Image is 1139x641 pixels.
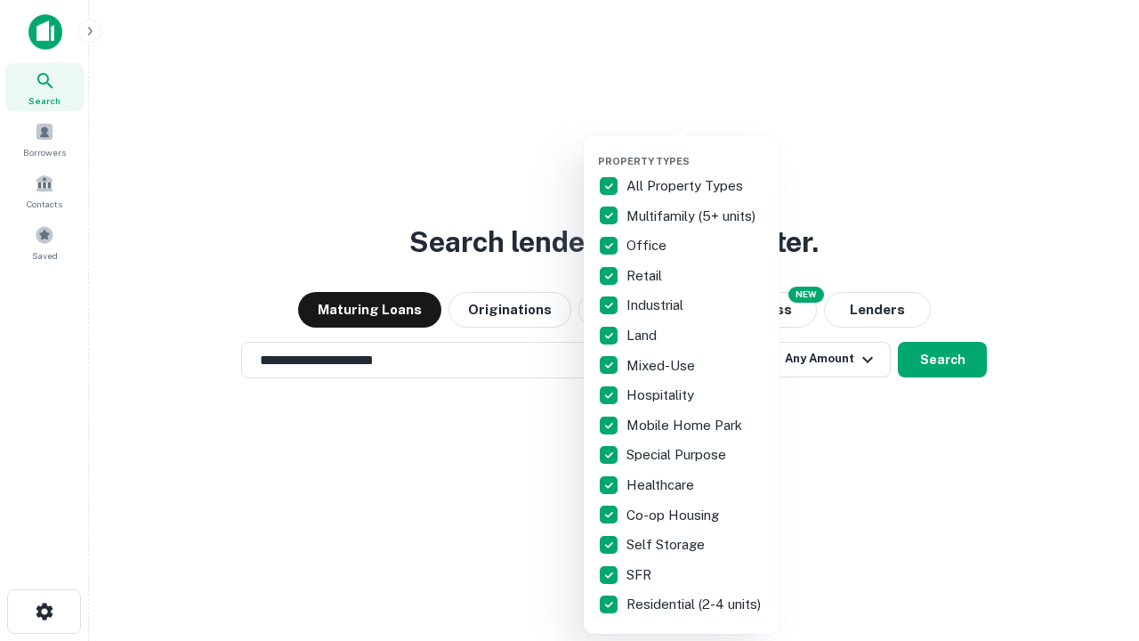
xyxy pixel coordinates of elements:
p: Hospitality [626,385,698,406]
p: Special Purpose [626,444,730,466]
p: All Property Types [626,175,747,197]
span: Property Types [598,156,690,166]
p: Residential (2-4 units) [626,594,764,615]
p: Mobile Home Park [626,415,746,436]
p: Healthcare [626,475,698,496]
p: SFR [626,564,655,586]
p: Multifamily (5+ units) [626,206,759,227]
p: Industrial [626,295,687,316]
p: Land [626,325,660,346]
p: Co-op Housing [626,505,723,526]
iframe: Chat Widget [1050,499,1139,584]
p: Retail [626,265,666,287]
p: Self Storage [626,534,708,556]
p: Mixed-Use [626,355,699,377]
p: Office [626,235,670,256]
